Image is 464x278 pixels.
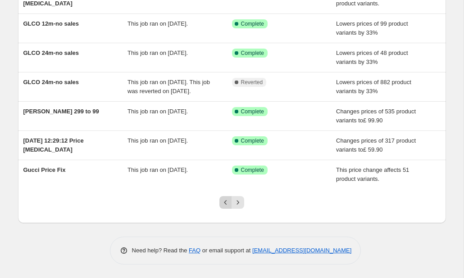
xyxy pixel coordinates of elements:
span: Complete [241,49,264,57]
span: [DATE] 12:29:12 Price [MEDICAL_DATA] [23,137,84,153]
span: Lowers prices of 99 product variants by 33% [336,20,408,36]
span: GLCO 24m-no sales [23,49,79,56]
span: [PERSON_NAME] 299 to 99 [23,108,99,115]
a: FAQ [189,247,200,254]
span: Changes prices of 535 product variants to [336,108,416,124]
span: This price change affects 51 product variants. [336,166,409,182]
span: This job ran on [DATE]. [127,20,188,27]
span: This job ran on [DATE]. [127,137,188,144]
span: £ 59.90 [363,146,382,153]
span: GLCO 24m-no sales [23,79,79,85]
button: Next [232,196,244,209]
span: £ 99.90 [363,117,382,124]
button: Previous [219,196,232,209]
span: This job ran on [DATE]. [127,166,188,173]
span: Lowers prices of 882 product variants by 33% [336,79,411,94]
span: This job ran on [DATE]. [127,108,188,115]
span: Complete [241,108,264,115]
span: Lowers prices of 48 product variants by 33% [336,49,408,65]
a: [EMAIL_ADDRESS][DOMAIN_NAME] [252,247,351,254]
span: This job ran on [DATE]. [127,49,188,56]
span: This job ran on [DATE]. This job was reverted on [DATE]. [127,79,210,94]
span: Complete [241,137,264,144]
span: Gucci Price Fix [23,166,66,173]
nav: Pagination [219,196,244,209]
span: Reverted [241,79,263,86]
span: GLCO 12m-no sales [23,20,79,27]
span: Need help? Read the [132,247,189,254]
span: or email support at [200,247,252,254]
span: Complete [241,20,264,27]
span: Complete [241,166,264,174]
span: Changes prices of 317 product variants to [336,137,416,153]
